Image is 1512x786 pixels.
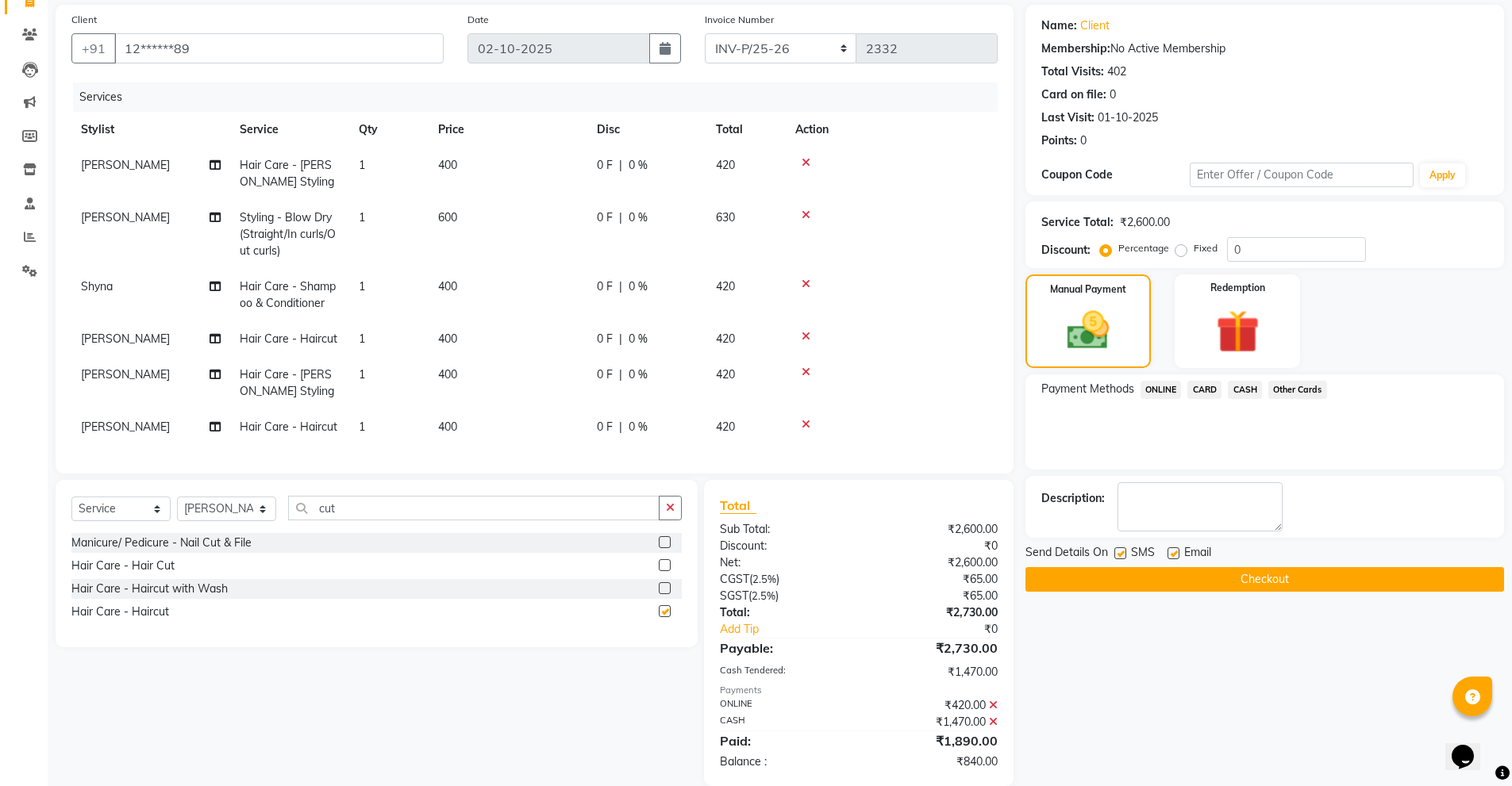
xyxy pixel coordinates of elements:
img: _cash.svg [1054,306,1122,355]
div: Discount: [708,538,859,554]
span: Hair Care - [PERSON_NAME] Styling [240,367,334,398]
span: 0 F [597,331,613,347]
div: Coupon Code [1041,167,1191,183]
span: 0 F [597,419,613,435]
th: Price [429,112,587,148]
span: | [619,278,622,295]
span: | [619,331,622,347]
div: Manicure/ Pedicure - Nail Cut & File [71,535,252,551]
span: 420 [716,158,735,172]
span: Payment Methods [1041,381,1134,397]
span: Hair Care - Shampoo & Conditioner [240,279,336,310]
div: 0 [1110,86,1116,103]
span: 1 [359,367,365,381]
div: Points: [1041,132,1077,149]
div: Hair Care - Hair Cut [71,558,175,574]
label: Manual Payment [1050,282,1126,297]
div: Service Total: [1041,214,1114,231]
button: Apply [1420,163,1465,187]
span: CARD [1187,381,1222,399]
div: Cash Tendered: [708,664,859,681]
div: ₹0 [884,621,1010,638]
span: 0 F [597,278,613,295]
span: 1 [359,279,365,293]
div: ₹2,600.00 [859,554,1010,571]
span: 600 [438,210,457,224]
div: No Active Membership [1041,40,1488,57]
div: Paid: [708,731,859,750]
div: ₹2,600.00 [1120,214,1170,231]
div: ₹840.00 [859,753,1010,770]
div: ONLINE [708,697,859,714]
div: Total: [708,604,859,621]
label: Redemption [1210,281,1265,295]
span: 400 [438,420,457,434]
div: Card on file: [1041,86,1106,103]
div: 01-10-2025 [1098,109,1158,126]
input: Search or Scan [288,496,660,520]
span: Hair Care - [PERSON_NAME] Styling [240,158,334,189]
span: 0 % [629,278,648,295]
span: SGST [720,589,748,603]
input: Enter Offer / Coupon Code [1190,163,1414,187]
span: 400 [438,279,457,293]
label: Percentage [1118,241,1169,255]
span: 1 [359,420,365,434]
div: ₹2,730.00 [859,638,1010,658]
div: Sub Total: [708,521,859,538]
button: +91 [71,33,116,63]
span: 420 [716,279,735,293]
span: 0 % [629,366,648,383]
div: Description: [1041,490,1105,507]
span: [PERSON_NAME] [81,332,170,346]
span: 420 [716,420,735,434]
label: Invoice Number [705,13,774,27]
span: [PERSON_NAME] [81,210,170,224]
span: Send Details On [1025,544,1108,564]
div: Last Visit: [1041,109,1095,126]
span: Shyna [81,279,113,293]
span: 630 [716,210,735,224]
div: 0 [1080,132,1087,149]
th: Service [230,112,349,148]
label: Fixed [1194,241,1218,255]
span: 2.5% [752,589,775,602]
div: ( ) [708,571,859,588]
div: Name: [1041,17,1077,34]
div: Discount: [1041,242,1091,259]
div: ₹1,470.00 [859,714,1010,730]
div: Hair Care - Haircut with Wash [71,581,228,597]
span: | [619,157,622,174]
span: 1 [359,332,365,346]
div: ₹1,470.00 [859,664,1010,681]
span: | [619,366,622,383]
div: Net: [708,554,859,571]
span: [PERSON_NAME] [81,367,170,381]
div: Payments [720,684,997,697]
span: Other Cards [1268,381,1327,399]
span: 0 F [597,366,613,383]
input: Search by Name/Mobile/Email/Code [114,33,444,63]
span: 400 [438,332,457,346]
span: 1 [359,158,365,172]
th: Stylist [71,112,230,148]
span: SMS [1131,544,1155,564]
th: Disc [587,112,706,148]
span: 0 % [629,209,648,226]
span: 400 [438,367,457,381]
img: _gift.svg [1202,305,1273,358]
div: Services [73,82,1010,112]
div: ₹65.00 [859,571,1010,588]
span: CASH [1228,381,1262,399]
div: Membership: [1041,40,1110,57]
span: 1 [359,210,365,224]
span: ONLINE [1141,381,1182,399]
span: [PERSON_NAME] [81,158,170,172]
span: 420 [716,367,735,381]
span: 0 F [597,209,613,226]
span: Styling - Blow Dry (Straight/In curls/Out curls) [240,210,336,258]
span: Hair Care - Haircut [240,332,337,346]
div: ₹0 [859,538,1010,554]
span: 0 % [629,331,648,347]
div: ₹420.00 [859,697,1010,714]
